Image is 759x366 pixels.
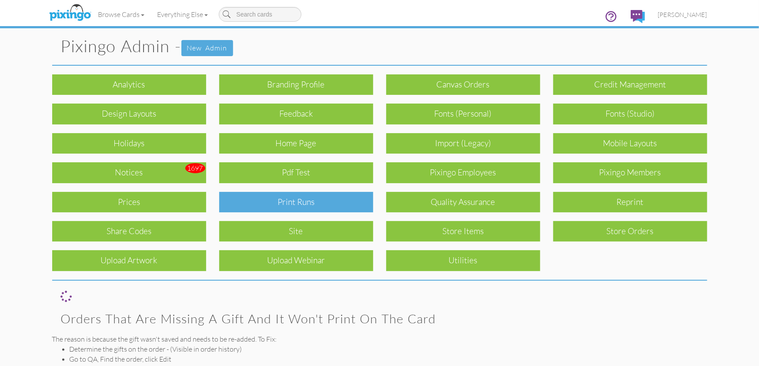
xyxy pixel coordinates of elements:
[386,104,540,124] div: Fonts (Personal)
[553,162,707,183] div: Pixingo Members
[553,133,707,154] div: Mobile layouts
[52,133,206,154] div: Holidays
[47,2,93,24] img: pixingo logo
[658,11,707,18] span: [PERSON_NAME]
[631,10,645,23] img: comments.svg
[52,192,206,212] div: Prices
[553,104,707,124] div: Fonts (Studio)
[219,74,373,95] div: Branding profile
[52,74,206,95] div: Analytics
[553,221,707,242] div: Store Orders
[553,192,707,212] div: reprint
[181,40,233,56] a: New admin
[219,192,373,212] div: Print Runs
[52,104,206,124] div: Design Layouts
[61,312,699,326] h2: Orders that are missing a gift and it won't print on the card
[386,221,540,242] div: Store Items
[219,104,373,124] div: Feedback
[52,221,206,242] div: Share Codes
[52,250,206,271] div: Upload Artwork
[185,163,205,173] div: 1697
[652,3,714,26] a: [PERSON_NAME]
[386,192,540,212] div: Quality Assurance
[219,221,373,242] div: Site
[219,7,301,22] input: Search cards
[386,250,540,271] div: Utilities
[386,74,540,95] div: Canvas Orders
[61,37,707,56] h1: Pixingo Admin -
[219,250,373,271] div: Upload Webinar
[92,3,151,25] a: Browse Cards
[219,133,373,154] div: Home Page
[386,162,540,183] div: Pixingo Employees
[151,3,214,25] a: Everything Else
[219,162,373,183] div: Pdf test
[52,334,707,344] div: The reason is because the gift wasn't saved and needs to be re-added. To Fix:
[70,344,707,354] li: Determine the gifts on the order - (Visible in order history)
[553,74,707,95] div: Credit Management
[70,354,707,364] li: Go to QA, Find the order, click Edit
[386,133,540,154] div: Import (legacy)
[52,162,206,183] div: Notices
